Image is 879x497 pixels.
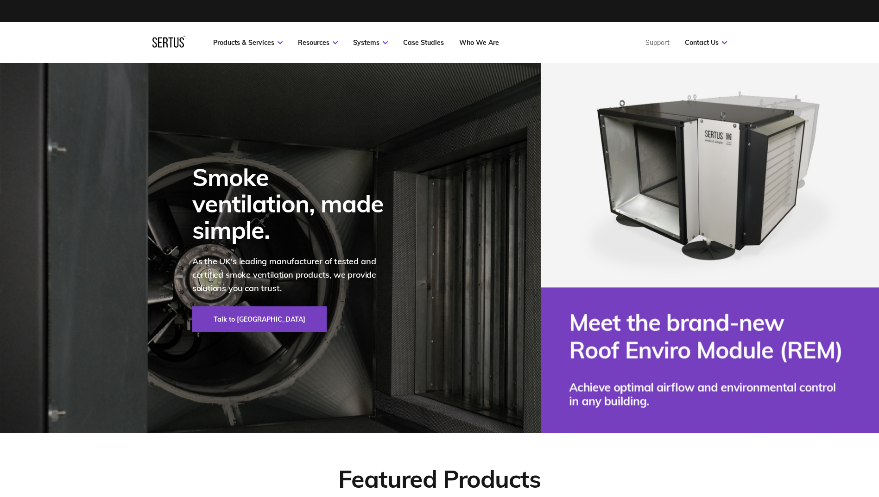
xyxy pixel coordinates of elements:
[645,38,670,47] a: Support
[192,164,396,243] div: Smoke ventilation, made simple.
[403,38,444,47] a: Case Studies
[338,464,540,494] div: Featured Products
[192,255,396,295] p: As the UK's leading manufacturer of tested and certified smoke ventilation products, we provide s...
[213,38,283,47] a: Products & Services
[685,38,727,47] a: Contact Us
[353,38,388,47] a: Systems
[192,306,327,332] a: Talk to [GEOGRAPHIC_DATA]
[459,38,499,47] a: Who We Are
[298,38,338,47] a: Resources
